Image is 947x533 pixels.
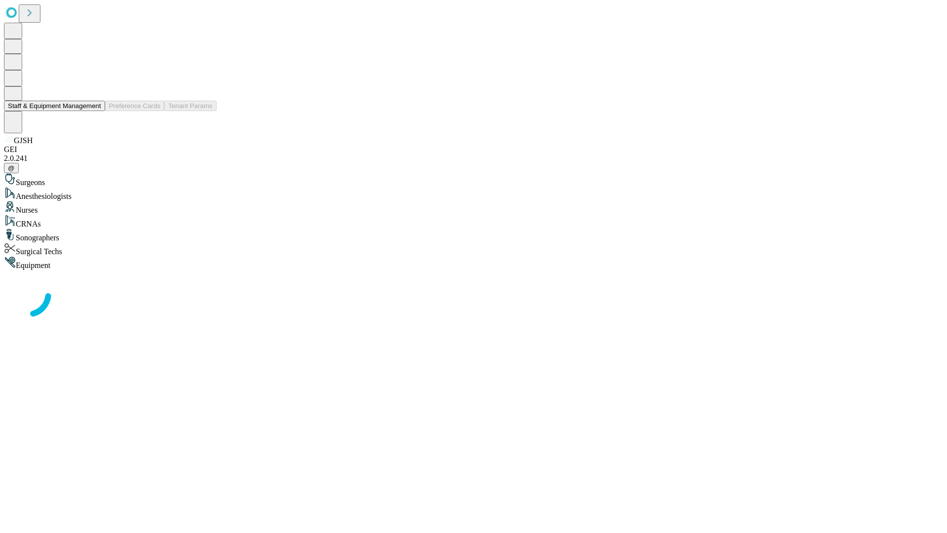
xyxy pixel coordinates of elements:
[4,242,943,256] div: Surgical Techs
[4,163,19,173] button: @
[164,101,217,111] button: Tenant Params
[4,154,943,163] div: 2.0.241
[4,215,943,228] div: CRNAs
[4,187,943,201] div: Anesthesiologists
[105,101,164,111] button: Preference Cards
[8,164,15,172] span: @
[4,173,943,187] div: Surgeons
[4,228,943,242] div: Sonographers
[4,201,943,215] div: Nurses
[14,136,33,145] span: GJSH
[4,101,105,111] button: Staff & Equipment Management
[4,256,943,270] div: Equipment
[4,145,943,154] div: GEI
